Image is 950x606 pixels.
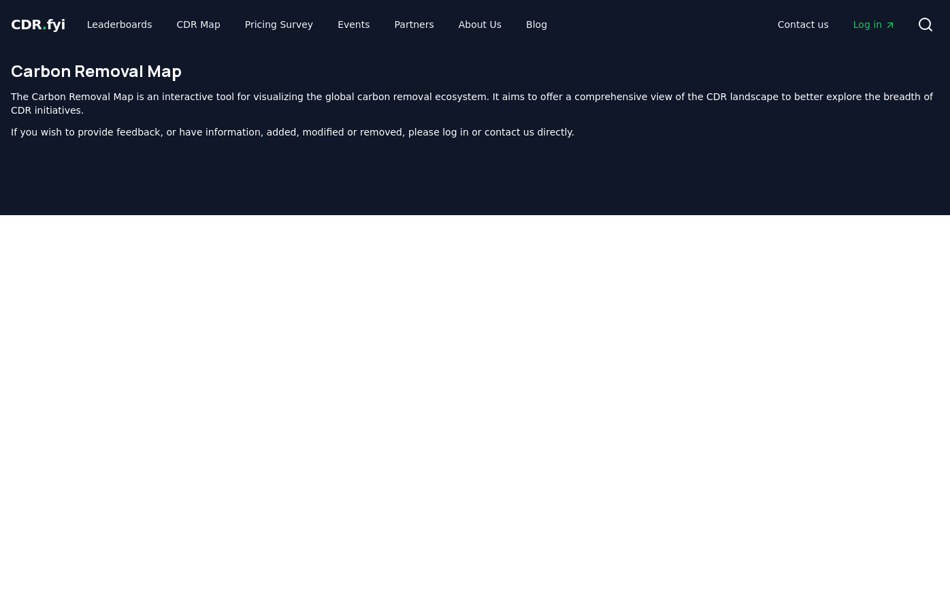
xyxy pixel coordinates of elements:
a: Partners [384,12,445,37]
h1: Carbon Removal Map [11,60,939,82]
a: Contact us [767,12,840,37]
nav: Main [76,12,558,37]
p: If you wish to provide feedback, or have information, added, modified or removed, please log in o... [11,125,939,139]
nav: Main [767,12,906,37]
span: . [42,16,47,33]
a: CDR.fyi [11,15,65,34]
a: Leaderboards [76,12,163,37]
span: Log in [853,18,896,31]
span: CDR fyi [11,16,65,33]
p: The Carbon Removal Map is an interactive tool for visualizing the global carbon removal ecosystem... [11,90,939,117]
a: Blog [515,12,558,37]
a: Pricing Survey [234,12,324,37]
a: About Us [448,12,512,37]
a: Events [327,12,380,37]
a: CDR Map [166,12,231,37]
a: Log in [842,12,906,37]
